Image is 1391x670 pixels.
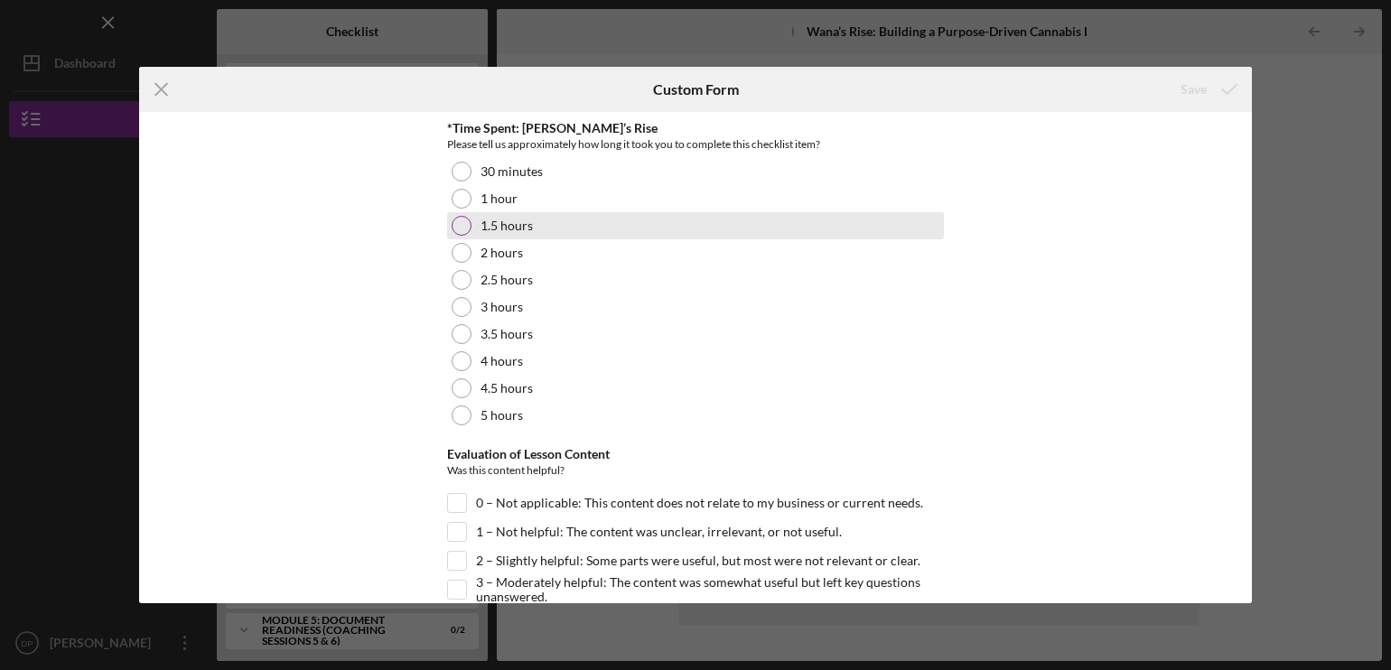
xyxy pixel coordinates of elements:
div: Save [1181,71,1207,107]
label: 3 – Moderately helpful: The content was somewhat useful but left key questions unanswered. [476,581,944,599]
div: *Time Spent: [PERSON_NAME]’s Rise [447,121,944,135]
label: 1 – Not helpful: The content was unclear, irrelevant, or not useful. [476,523,842,541]
label: 4 hours [481,354,523,368]
label: 2 – Slightly helpful: Some parts were useful, but most were not relevant or clear. [476,552,920,570]
label: 2 hours [481,246,523,260]
label: 3 hours [481,300,523,314]
label: 1 hour [481,191,518,206]
h6: Custom Form [653,81,739,98]
label: 0 – Not applicable: This content does not relate to my business or current needs. [476,494,923,512]
label: 30 minutes [481,164,543,179]
div: Was this content helpful? [447,461,944,484]
label: 3.5 hours [481,327,533,341]
label: 4.5 hours [481,381,533,395]
div: Evaluation of Lesson Content [447,447,944,461]
label: 1.5 hours [481,219,533,233]
div: Please tell us approximately how long it took you to complete this checklist item? [447,135,944,154]
button: Save [1162,71,1252,107]
label: 5 hours [481,408,523,423]
label: 2.5 hours [481,273,533,287]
